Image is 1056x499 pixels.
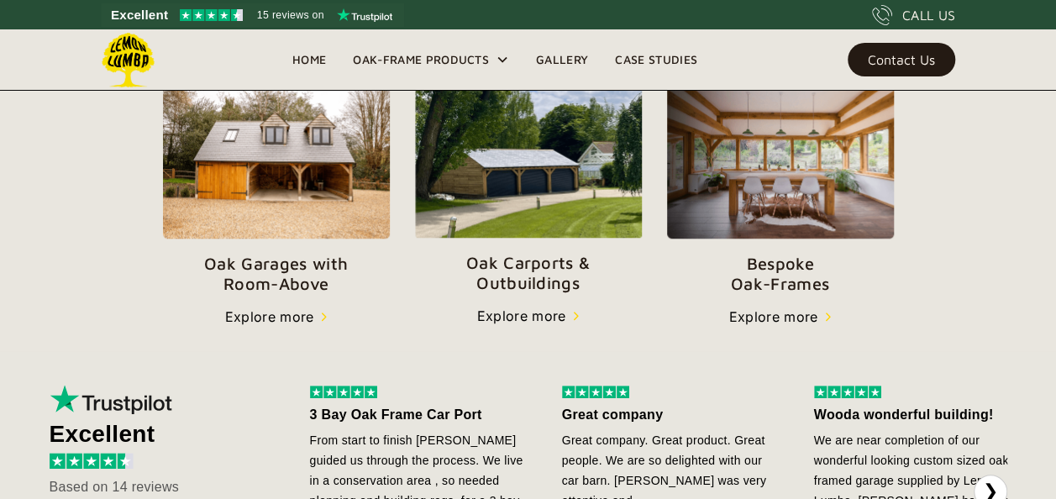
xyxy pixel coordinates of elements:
img: 5 stars [310,386,377,398]
div: Explore more [477,306,566,326]
div: Oak-Frame Products [353,50,489,70]
a: Home [279,47,339,72]
a: Oak Garages withRoom-Above [163,83,390,294]
div: Contact Us [868,54,935,66]
span: 15 reviews on [257,5,324,25]
p: Bespoke Oak-Frames [667,254,894,294]
div: 3 Bay Oak Frame Car Port [310,405,528,425]
img: Trustpilot 4.5 stars [180,9,243,21]
img: Trustpilot logo [337,8,392,22]
div: Great company [562,405,780,425]
p: Oak Garages with Room-Above [163,254,390,294]
img: 4.5 stars [50,453,134,469]
div: CALL US [902,5,955,25]
div: Explore more [225,307,314,327]
div: Based on 14 reviews [50,477,260,497]
span: Excellent [111,5,168,25]
img: Trustpilot [50,385,176,415]
a: Gallery [523,47,602,72]
div: Excellent [50,424,260,444]
p: Oak Carports & Outbuildings [415,253,642,293]
a: BespokeOak-Frames [667,83,894,294]
a: CALL US [872,5,955,25]
div: Wooda wonderful building! [814,405,1032,425]
a: Explore more [729,307,832,327]
a: See Lemon Lumba reviews on Trustpilot [101,3,404,27]
a: Explore more [225,307,328,327]
a: Oak Carports &Outbuildings [415,83,642,293]
div: Oak-Frame Products [339,29,523,90]
a: Explore more [477,306,580,326]
img: 5 stars [814,386,881,398]
a: Contact Us [848,43,955,76]
div: Explore more [729,307,818,327]
img: 5 stars [562,386,629,398]
a: Case Studies [602,47,711,72]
